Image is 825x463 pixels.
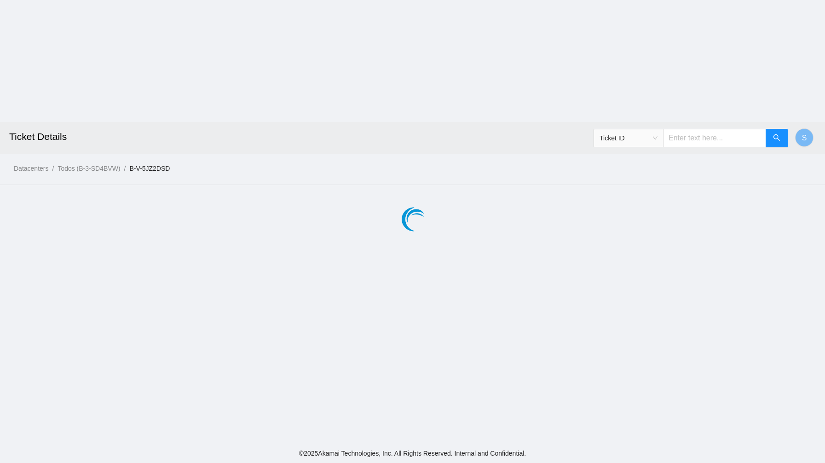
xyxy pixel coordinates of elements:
a: B-V-5JZ2DSD [129,165,170,172]
a: Datacenters [14,165,48,172]
span: / [124,165,126,172]
span: Ticket ID [600,131,658,145]
span: S [802,132,807,144]
a: Todos (B-3-SD4BVW) [58,165,120,172]
span: search [773,134,780,143]
button: S [795,128,813,147]
span: / [52,165,54,172]
button: search [766,129,788,147]
input: Enter text here... [663,129,766,147]
h2: Ticket Details [9,122,574,151]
